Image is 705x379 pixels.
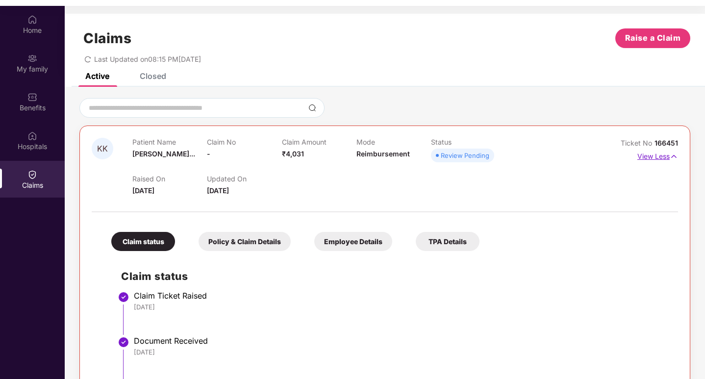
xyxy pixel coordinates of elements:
[134,348,668,356] div: [DATE]
[308,104,316,112] img: svg+xml;base64,PHN2ZyBpZD0iU2VhcmNoLTMyeDMyIiB4bWxucz0iaHR0cDovL3d3dy53My5vcmcvMjAwMC9zdmciIHdpZH...
[314,232,392,251] div: Employee Details
[621,139,655,147] span: Ticket No
[118,291,129,303] img: svg+xml;base64,PHN2ZyBpZD0iU3RlcC1Eb25lLTMyeDMyIiB4bWxucz0iaHR0cDovL3d3dy53My5vcmcvMjAwMC9zdmciIH...
[655,139,678,147] span: 166451
[132,138,207,146] p: Patient Name
[27,92,37,102] img: svg+xml;base64,PHN2ZyBpZD0iQmVuZWZpdHMiIHhtbG5zPSJodHRwOi8vd3d3LnczLm9yZy8yMDAwL3N2ZyIgd2lkdGg9Ij...
[441,151,489,160] div: Review Pending
[615,28,690,48] button: Raise a Claim
[625,32,681,44] span: Raise a Claim
[111,232,175,251] div: Claim status
[207,150,210,158] span: -
[134,303,668,311] div: [DATE]
[207,175,281,183] p: Updated On
[97,145,108,153] span: KK
[134,336,668,346] div: Document Received
[356,150,410,158] span: Reimbursement
[27,170,37,179] img: svg+xml;base64,PHN2ZyBpZD0iQ2xhaW0iIHhtbG5zPSJodHRwOi8vd3d3LnczLm9yZy8yMDAwL3N2ZyIgd2lkdGg9IjIwIi...
[140,71,166,81] div: Closed
[27,53,37,63] img: svg+xml;base64,PHN2ZyB3aWR0aD0iMjAiIGhlaWdodD0iMjAiIHZpZXdCb3g9IjAgMCAyMCAyMCIgZmlsbD0ibm9uZSIgeG...
[27,15,37,25] img: svg+xml;base64,PHN2ZyBpZD0iSG9tZSIgeG1sbnM9Imh0dHA6Ly93d3cudzMub3JnLzIwMDAvc3ZnIiB3aWR0aD0iMjAiIG...
[431,138,505,146] p: Status
[282,138,356,146] p: Claim Amount
[282,150,304,158] span: ₹4,031
[121,268,668,284] h2: Claim status
[132,186,154,195] span: [DATE]
[27,131,37,141] img: svg+xml;base64,PHN2ZyBpZD0iSG9zcGl0YWxzIiB4bWxucz0iaHR0cDovL3d3dy53My5vcmcvMjAwMC9zdmciIHdpZHRoPS...
[85,71,109,81] div: Active
[207,138,281,146] p: Claim No
[416,232,479,251] div: TPA Details
[356,138,431,146] p: Mode
[83,30,131,47] h1: Claims
[670,151,678,162] img: svg+xml;base64,PHN2ZyB4bWxucz0iaHR0cDovL3d3dy53My5vcmcvMjAwMC9zdmciIHdpZHRoPSIxNyIgaGVpZ2h0PSIxNy...
[94,55,201,63] span: Last Updated on 08:15 PM[DATE]
[207,186,229,195] span: [DATE]
[199,232,291,251] div: Policy & Claim Details
[134,291,668,301] div: Claim Ticket Raised
[118,336,129,348] img: svg+xml;base64,PHN2ZyBpZD0iU3RlcC1Eb25lLTMyeDMyIiB4bWxucz0iaHR0cDovL3d3dy53My5vcmcvMjAwMC9zdmciIH...
[637,149,678,162] p: View Less
[132,150,195,158] span: [PERSON_NAME]...
[84,55,91,63] span: redo
[132,175,207,183] p: Raised On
